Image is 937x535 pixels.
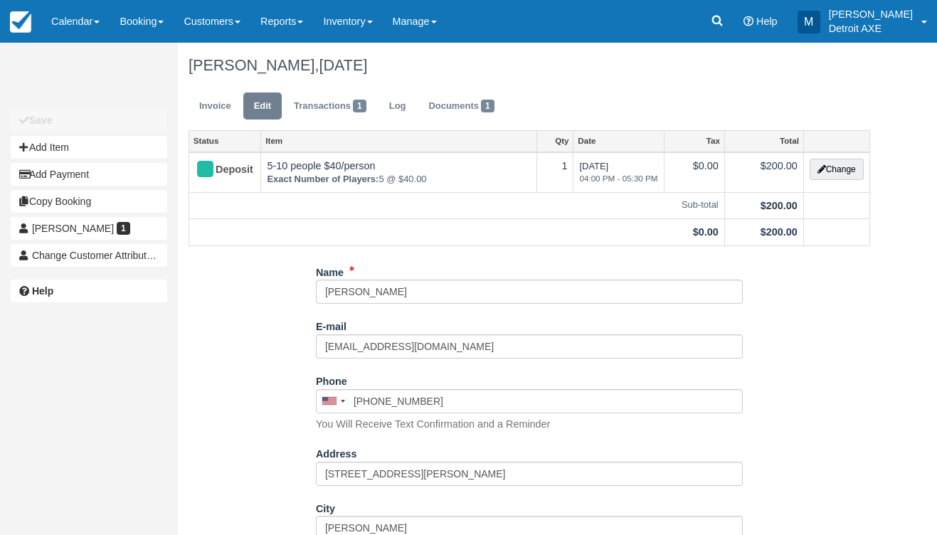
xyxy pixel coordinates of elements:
p: Detroit AXE [829,21,913,36]
b: Help [32,285,53,297]
strong: $200.00 [761,200,798,211]
label: City [316,497,335,517]
span: [DATE] [579,161,657,185]
img: checkfront-main-nav-mini-logo.png [10,11,31,33]
h1: [PERSON_NAME], [189,57,870,74]
span: [DATE] [319,56,367,74]
a: Transactions1 [283,92,377,120]
label: Phone [316,369,347,389]
span: 1 [481,100,494,112]
a: [PERSON_NAME] 1 [11,217,167,240]
div: United States: +1 [317,390,349,413]
em: Sub-total [195,198,719,212]
label: E-mail [316,314,346,334]
p: You Will Receive Text Confirmation and a Reminder [316,417,551,432]
a: Tax [665,131,724,151]
div: M [798,11,820,33]
label: Name [316,260,344,280]
p: [PERSON_NAME] [829,7,913,21]
a: Total [725,131,803,151]
button: Copy Booking [11,190,167,213]
a: Date [573,131,663,151]
td: 1 [536,152,573,193]
td: 5-10 people $40/person [261,152,536,193]
div: Deposit [195,159,243,181]
a: Invoice [189,92,242,120]
span: Change Customer Attribution [32,250,160,261]
a: Status [189,131,260,151]
a: Qty [537,131,573,151]
b: Save [29,115,53,126]
i: Help [743,16,753,26]
a: Edit [243,92,282,120]
a: Log [378,92,417,120]
button: Add Payment [11,163,167,186]
span: [PERSON_NAME] [32,223,114,234]
em: 5 @ $40.00 [267,173,530,186]
a: Documents1 [418,92,504,120]
button: Change Customer Attribution [11,244,167,267]
button: Save [11,109,167,132]
label: Address [316,442,357,462]
em: 04:00 PM - 05:30 PM [579,173,657,185]
span: Help [756,16,778,27]
button: Add Item [11,136,167,159]
a: Item [261,131,536,151]
a: Help [11,280,167,302]
span: 1 [117,222,130,235]
td: $0.00 [664,152,724,193]
td: $200.00 [724,152,803,193]
strong: $200.00 [761,226,798,238]
button: Change [810,159,864,180]
strong: $0.00 [693,226,719,238]
strong: Exact Number of Players [267,174,378,184]
span: 1 [353,100,366,112]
